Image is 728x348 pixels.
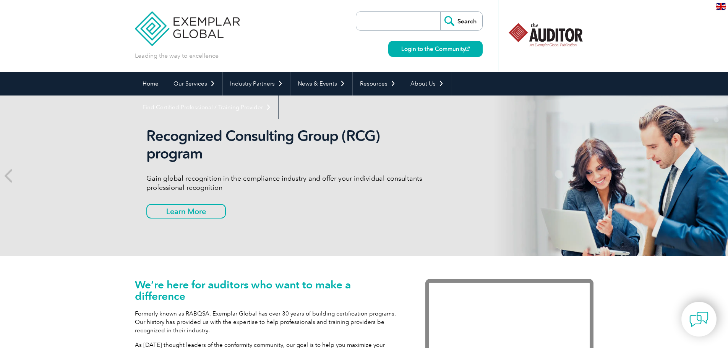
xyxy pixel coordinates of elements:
p: Gain global recognition in the compliance industry and offer your individual consultants professi... [146,174,433,192]
p: Formerly known as RABQSA, Exemplar Global has over 30 years of building certification programs. O... [135,309,402,335]
img: en [716,3,726,10]
img: contact-chat.png [689,310,709,329]
a: Our Services [166,72,222,95]
a: Resources [353,72,403,95]
p: Leading the way to excellence [135,52,219,60]
a: Home [135,72,166,95]
h1: We’re here for auditors who want to make a difference [135,279,402,302]
h2: Recognized Consulting Group (RCG) program [146,127,433,162]
a: Login to the Community [388,41,483,57]
a: Learn More [146,204,226,219]
a: Industry Partners [223,72,290,95]
a: News & Events [290,72,352,95]
img: open_square.png [465,47,470,51]
a: Find Certified Professional / Training Provider [135,95,278,119]
a: About Us [403,72,451,95]
input: Search [440,12,482,30]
